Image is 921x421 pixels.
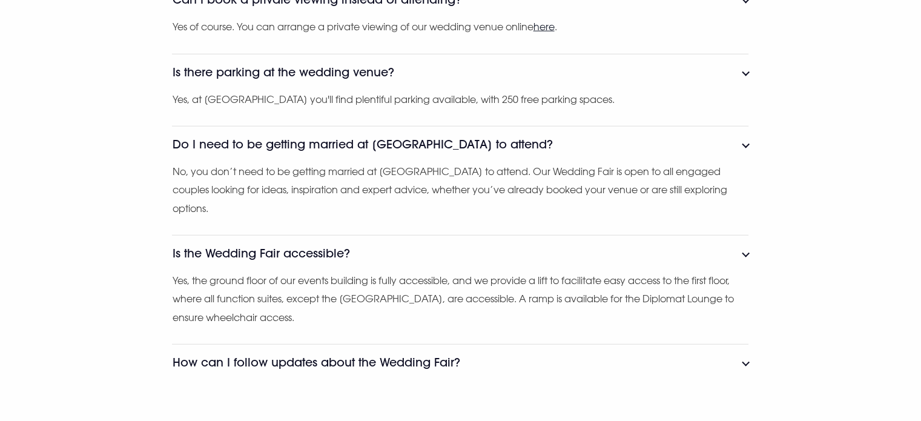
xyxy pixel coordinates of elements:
button: Do I need to be getting married at [GEOGRAPHIC_DATA] to attend? [172,126,748,162]
h3: Do I need to be getting married at [GEOGRAPHIC_DATA] to attend? [172,138,552,151]
p: Yes, at [GEOGRAPHIC_DATA] you'll find plentiful parking available, with 250 free parking spaces. [172,90,748,108]
p: Yes, the ground floor of our events building is fully accessible, and we provide a lift to facili... [172,271,748,327]
p: No, you don’t need to be getting married at [GEOGRAPHIC_DATA] to attend. Our Wedding Fair is open... [172,162,748,217]
h3: Is the Wedding Fair accessible? [172,247,349,260]
button: Is the Wedding Fair accessible? [172,235,748,271]
p: Yes of course. You can arrange a private viewing of our wedding venue online . [172,18,748,36]
a: here [533,21,554,33]
button: How can I follow updates about the Wedding Fair? [172,344,748,380]
button: Is there parking at the wedding venue? [172,54,748,90]
h3: Is there parking at the wedding venue? [172,65,394,79]
h3: How can I follow updates about the Wedding Fair? [172,356,460,370]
